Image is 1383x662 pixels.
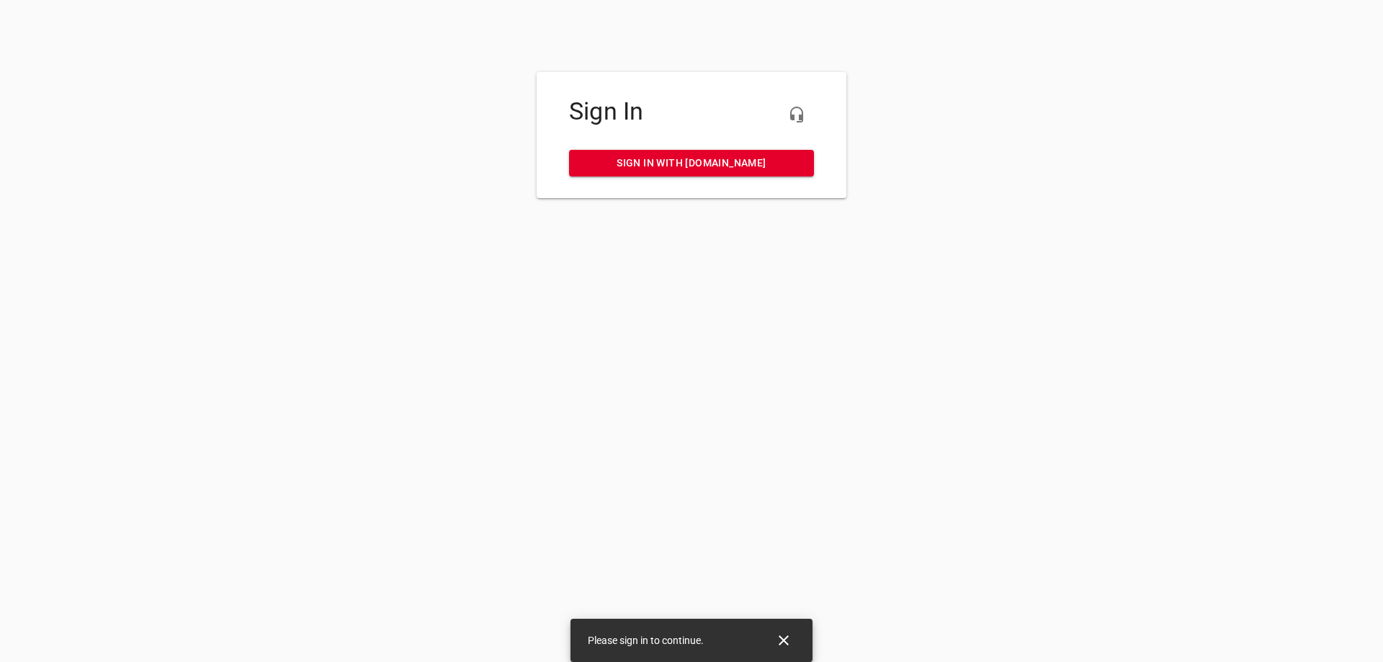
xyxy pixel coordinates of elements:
h4: Sign In [569,97,814,126]
a: Sign in with [DOMAIN_NAME] [569,150,814,176]
button: Close [766,623,801,658]
span: Sign in with [DOMAIN_NAME] [581,154,802,172]
button: Live Chat [779,97,814,132]
span: Please sign in to continue. [588,635,704,646]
